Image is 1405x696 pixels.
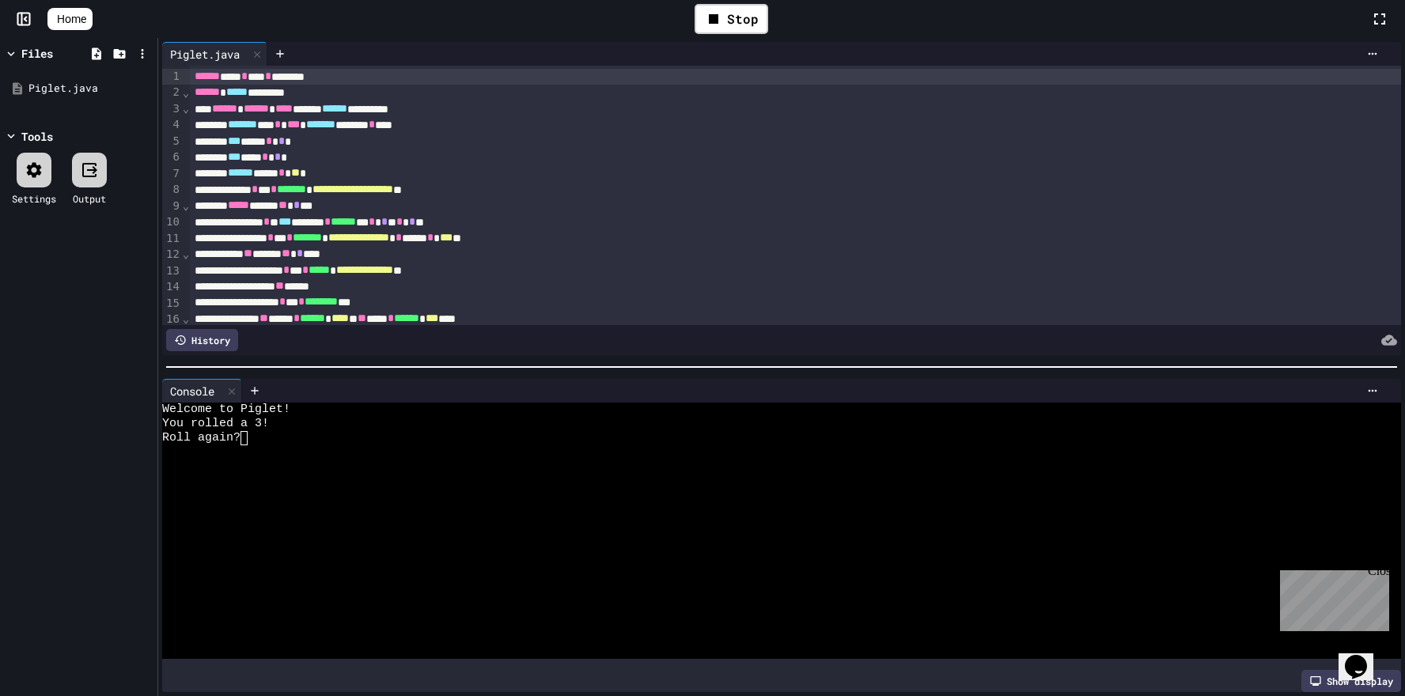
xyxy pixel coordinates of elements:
[162,263,182,279] div: 13
[162,214,182,230] div: 10
[6,6,109,100] div: Chat with us now!Close
[162,199,182,214] div: 9
[182,312,190,325] span: Fold line
[182,199,190,212] span: Fold line
[162,182,182,198] div: 8
[1339,633,1389,680] iframe: chat widget
[182,86,190,99] span: Fold line
[182,248,190,260] span: Fold line
[73,191,106,206] div: Output
[162,69,182,85] div: 1
[166,329,238,351] div: History
[162,117,182,133] div: 4
[1274,564,1389,631] iframe: chat widget
[162,431,240,445] span: Roll again?
[162,383,222,399] div: Console
[162,417,269,431] span: You rolled a 3!
[162,149,182,165] div: 6
[21,45,53,62] div: Files
[162,403,290,417] span: Welcome to Piglet!
[47,8,93,30] a: Home
[162,279,182,295] div: 14
[162,312,182,327] div: 16
[57,11,86,27] span: Home
[162,296,182,312] div: 15
[162,247,182,263] div: 12
[162,231,182,247] div: 11
[162,101,182,117] div: 3
[162,379,242,403] div: Console
[162,42,267,66] div: Piglet.java
[162,166,182,182] div: 7
[162,85,182,100] div: 2
[182,102,190,115] span: Fold line
[12,191,56,206] div: Settings
[162,134,182,149] div: 5
[21,128,53,145] div: Tools
[1301,670,1401,692] div: Show display
[28,81,152,96] div: Piglet.java
[162,46,248,62] div: Piglet.java
[695,4,768,34] div: Stop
